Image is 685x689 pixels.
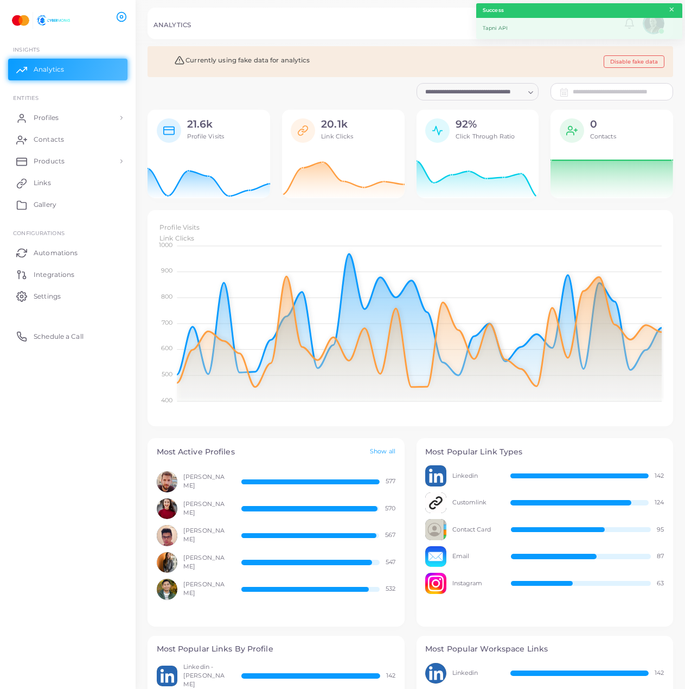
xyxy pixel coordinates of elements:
div: Tapni API [476,18,682,39]
a: Gallery [8,194,127,216]
span: Configurations [13,230,65,236]
span: Link Clicks [159,234,194,242]
span: 577 [386,477,395,486]
span: Contacts [590,132,616,140]
span: 142 [655,669,664,678]
img: avatar [425,519,446,540]
span: [PERSON_NAME] [183,580,229,598]
span: Instagram [452,579,499,588]
img: avatar [157,579,178,600]
span: Links [34,178,51,188]
img: avatar [425,573,446,594]
img: avatar [157,525,178,546]
span: 124 [655,498,664,507]
button: Disable fake data [604,55,664,68]
a: Analytics [8,59,127,80]
span: Linkedin [452,472,498,481]
span: Settings [34,292,61,301]
h2: 0 [590,118,616,131]
span: Automations [34,248,78,258]
span: Email [452,552,499,561]
span: Linkedin - [PERSON_NAME] [183,663,229,689]
h4: Most Popular Link Types [425,447,664,457]
span: 567 [385,531,395,540]
img: avatar [425,465,446,486]
span: Customlink [452,498,498,507]
span: 95 [657,526,664,534]
a: Integrations [8,263,127,285]
span: [PERSON_NAME] [183,527,229,544]
h2: 20.1k [321,118,353,131]
h4: Most Popular Workspace Links [425,644,664,654]
span: Click Through Ratio [456,132,515,140]
span: Profile Visits [159,223,200,231]
span: Link Clicks [321,132,353,140]
span: Products [34,156,65,166]
img: avatar [425,663,446,684]
img: avatar [157,666,178,687]
span: [PERSON_NAME] [183,473,229,490]
span: Integrations [34,270,74,280]
tspan: 1000 [158,241,172,248]
img: avatar [157,471,178,492]
img: avatar [157,498,178,520]
a: Show all [370,447,395,457]
span: ENTITIES [13,94,39,101]
span: Contacts [34,135,64,144]
h5: ANALYTICS [153,21,191,29]
input: Search for option [421,86,524,98]
tspan: 400 [161,396,172,403]
a: Automations [8,242,127,263]
tspan: 600 [161,344,172,352]
img: avatar [425,546,446,567]
tspan: 800 [161,293,172,300]
h4: Most Active Profiles [157,447,235,457]
span: Profile Visits [187,132,225,140]
div: Search for option [417,83,539,100]
a: Products [8,150,127,172]
span: Gallery [34,200,56,210]
button: Close [668,4,675,16]
a: Contacts [8,129,127,150]
h4: Most Popular Links By Profile [157,644,396,654]
span: 87 [657,552,664,561]
span: 142 [655,472,664,481]
span: Contact Card [452,526,499,534]
tspan: 900 [161,267,172,274]
img: avatar [157,552,178,573]
span: Schedule a Call [34,332,84,342]
span: 142 [386,672,395,680]
h5: Currently using fake data for analytics [157,55,310,65]
span: 547 [386,558,395,567]
span: [PERSON_NAME] [183,554,229,571]
tspan: 500 [161,370,172,378]
span: INSIGHTS [13,46,40,53]
h2: 21.6k [187,118,225,131]
a: Schedule a Call [8,325,127,347]
a: Settings [8,285,127,307]
span: 570 [385,504,395,513]
tspan: 700 [161,318,172,326]
span: Linkedin [452,669,498,678]
span: Profiles [34,113,59,123]
img: logo [10,10,70,30]
span: 63 [657,579,664,588]
span: Analytics [34,65,64,74]
h2: 92% [456,118,515,131]
span: 532 [386,585,395,593]
img: avatar [425,492,446,514]
a: Links [8,172,127,194]
strong: Success [483,7,504,14]
a: Profiles [8,107,127,129]
span: [PERSON_NAME] [183,500,229,517]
